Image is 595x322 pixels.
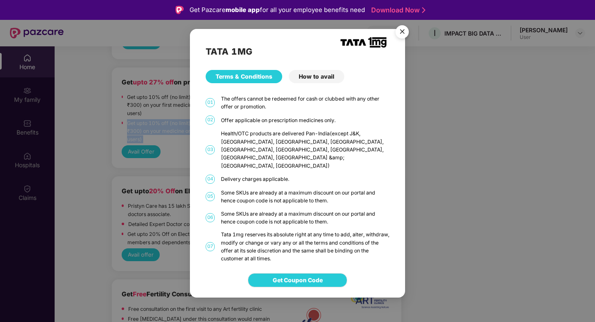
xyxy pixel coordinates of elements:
[221,189,390,205] div: Some SKUs are already at a maximum discount on our portal and hence coupon code is not applicable...
[391,21,413,43] button: Close
[190,5,365,15] div: Get Pazcare for all your employee benefits need
[221,116,390,124] div: Offer applicable on prescription medicines only.
[221,130,390,170] div: Health/OTC products are delivered Pan-India(except J&K, [GEOGRAPHIC_DATA], [GEOGRAPHIC_DATA], [GE...
[206,145,215,154] span: 03
[221,94,390,111] div: The offers cannot be redeemed for cash or clubbed with any other offer or promotion.
[206,98,215,107] span: 01
[206,242,215,251] span: 07
[206,70,282,83] div: Terms & Conditions
[289,70,344,83] div: How to avail
[206,213,215,222] span: 06
[221,209,390,226] div: Some SKUs are already at a maximum discount on our portal and hence coupon code is not applicable...
[248,273,347,287] button: Get Coupon Code
[422,6,425,14] img: Stroke
[221,175,390,183] div: Delivery charges applicable.
[273,275,323,284] span: Get Coupon Code
[206,192,215,201] span: 05
[221,231,390,262] div: Tata 1mg reserves its absolute right at any time to add, alter, withdraw, modify or change or var...
[206,115,215,125] span: 02
[206,44,390,58] h2: TATA 1MG
[371,6,423,14] a: Download Now
[391,21,414,44] img: svg+xml;base64,PHN2ZyB4bWxucz0iaHR0cDovL3d3dy53My5vcmcvMjAwMC9zdmciIHdpZHRoPSI1NiIgaGVpZ2h0PSI1Ni...
[175,6,184,14] img: Logo
[341,37,386,48] img: TATA_1mg_Logo.png
[206,175,215,184] span: 04
[226,6,260,14] strong: mobile app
